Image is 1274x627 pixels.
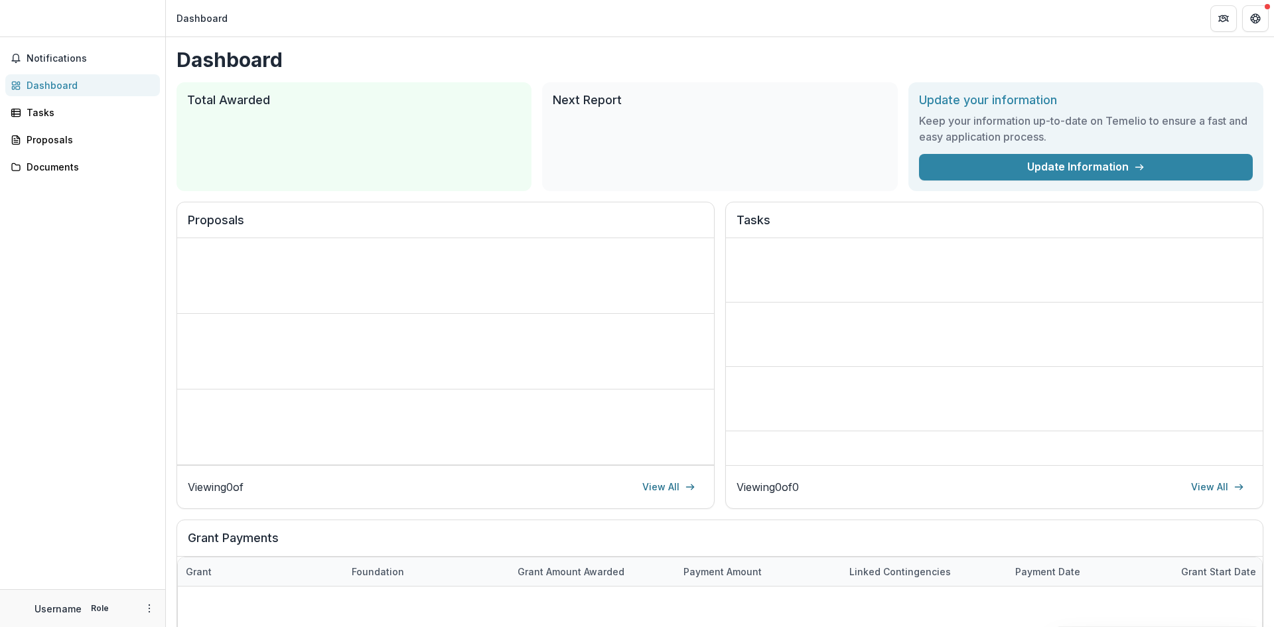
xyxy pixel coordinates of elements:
button: Notifications [5,48,160,69]
h1: Dashboard [177,48,1263,72]
h2: Proposals [188,213,703,238]
nav: breadcrumb [171,9,233,28]
button: Partners [1210,5,1237,32]
a: Documents [5,156,160,178]
a: View All [1183,476,1252,498]
h2: Total Awarded [187,93,521,107]
button: Get Help [1242,5,1269,32]
a: View All [634,476,703,498]
button: More [141,600,157,616]
div: Proposals [27,133,149,147]
p: Viewing 0 of 0 [737,479,799,495]
h3: Keep your information up-to-date on Temelio to ensure a fast and easy application process. [919,113,1253,145]
p: Username [35,602,82,616]
a: Tasks [5,102,160,123]
div: Dashboard [27,78,149,92]
span: Notifications [27,53,155,64]
h2: Next Report [553,93,886,107]
h2: Update your information [919,93,1253,107]
h2: Tasks [737,213,1252,238]
div: Dashboard [177,11,228,25]
div: Documents [27,160,149,174]
h2: Grant Payments [188,531,1252,556]
p: Role [87,602,113,614]
div: Tasks [27,105,149,119]
a: Proposals [5,129,160,151]
a: Update Information [919,154,1253,180]
p: Viewing 0 of [188,479,244,495]
a: Dashboard [5,74,160,96]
